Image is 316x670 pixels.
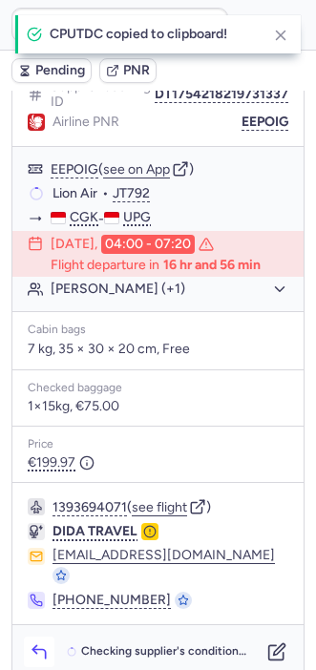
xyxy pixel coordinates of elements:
div: Price [28,438,288,451]
span: Checking supplier's conditions... [81,645,250,659]
button: Ok [236,10,266,40]
div: ( ) [53,498,288,515]
div: ( ) [51,160,288,178]
div: • [53,185,288,202]
button: 1393694071 [53,500,127,515]
div: [DATE], [51,235,214,254]
input: PNR Reference [11,8,228,42]
button: [PHONE_NUMBER] [53,592,171,609]
button: EEPOIG [242,115,288,130]
span: 1×15kg, €75.00 [28,399,119,414]
span: DIDA TRAVEL [53,523,137,539]
span: CGK [70,210,98,225]
div: Cabin bags [28,324,288,337]
button: Pending [11,58,92,83]
span: Supplier booking ID [51,79,155,110]
span: Pending [35,63,85,78]
div: - [51,210,288,227]
button: see flight [132,500,187,515]
span: €199.97 [28,455,95,471]
p: 7 kg, 35 × 30 × 20 cm, Free [28,341,288,358]
figure: JT airline logo [28,114,45,131]
button: JT792 [113,186,150,201]
button: [EMAIL_ADDRESS][DOMAIN_NAME] [53,548,275,563]
h4: CPUTDC copied to clipboard! [50,27,259,42]
span: PNR [123,63,150,78]
button: Checking supplier's conditions... [62,643,254,660]
button: PNR [99,58,157,83]
button: DT1754218219731337 [155,87,288,102]
time: 04:00 - 07:20 [101,235,195,254]
span: UPG [123,210,151,225]
button: EEPOIG [51,162,98,178]
button: see on App [103,162,170,178]
span: Lion Air [53,185,97,202]
time: 16 hr and 56 min [163,258,261,273]
p: Flight departure in [51,258,261,273]
div: Checked baggage [28,382,288,395]
button: [PERSON_NAME] (+1) [51,281,288,298]
span: Airline PNR [53,115,119,130]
